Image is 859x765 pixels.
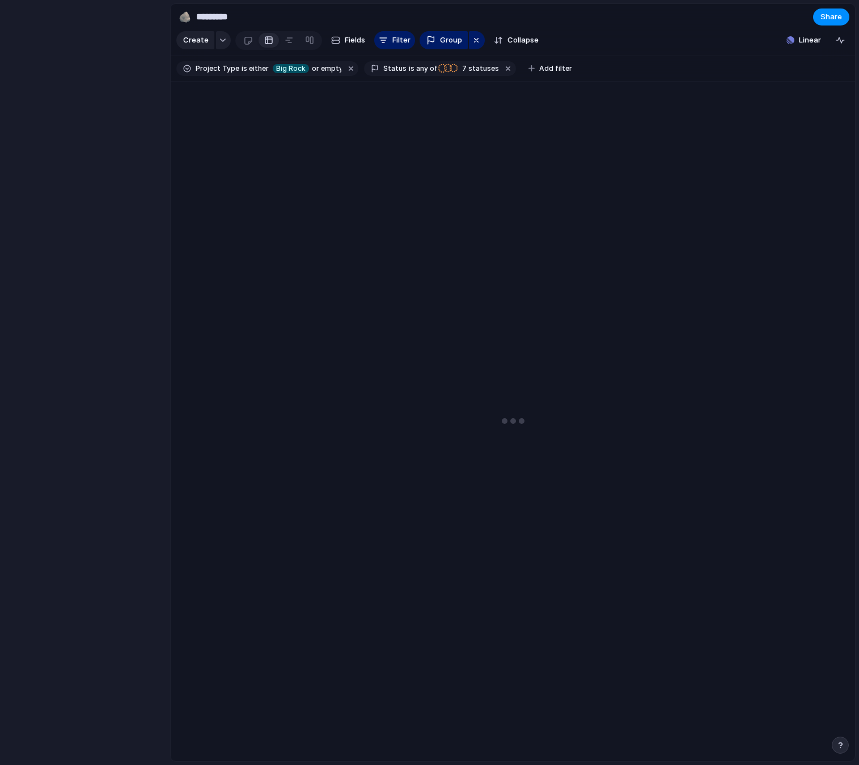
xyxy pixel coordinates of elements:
[179,9,191,24] div: 🪨
[459,64,468,73] span: 7
[459,63,499,74] span: statuses
[489,31,543,49] button: Collapse
[438,62,501,75] button: 7 statuses
[327,31,370,49] button: Fields
[345,35,365,46] span: Fields
[414,63,437,74] span: any of
[782,32,826,49] button: Linear
[176,31,214,49] button: Create
[374,31,415,49] button: Filter
[311,63,342,74] span: or empty
[813,8,849,25] button: Share
[392,35,411,46] span: Filter
[383,63,407,74] span: Status
[440,35,462,46] span: Group
[539,63,572,74] span: Add filter
[176,8,194,26] button: 🪨
[409,63,414,74] span: is
[239,62,272,75] button: iseither
[420,31,468,49] button: Group
[183,35,209,46] span: Create
[507,35,539,46] span: Collapse
[270,62,344,75] button: Big Rockor empty
[276,63,306,74] span: Big Rock
[799,35,821,46] span: Linear
[247,63,269,74] span: either
[820,11,842,23] span: Share
[242,63,247,74] span: is
[407,62,439,75] button: isany of
[522,61,579,76] button: Add filter
[196,63,239,74] span: Project Type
